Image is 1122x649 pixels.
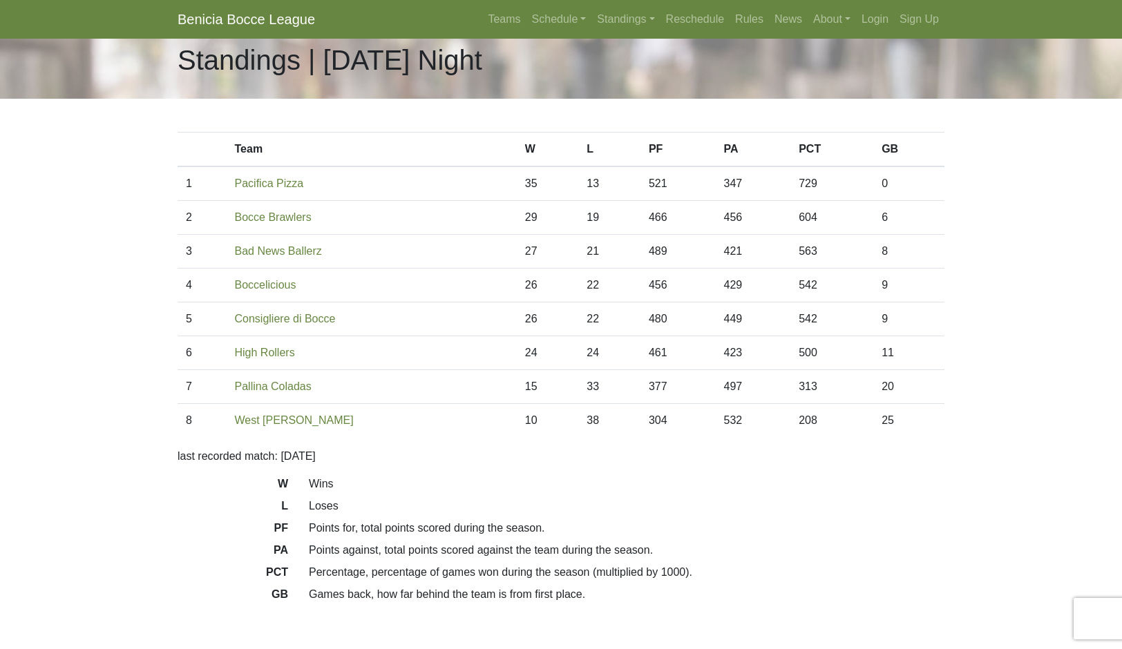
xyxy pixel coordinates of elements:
a: Boccelicious [235,279,296,291]
a: Pacifica Pizza [235,177,304,189]
td: 21 [578,235,640,269]
dt: PCT [167,564,298,586]
td: 35 [517,166,579,201]
td: 5 [178,302,227,336]
td: 24 [578,336,640,370]
a: Rules [730,6,769,33]
a: Sign Up [894,6,944,33]
td: 532 [716,404,791,438]
td: 9 [873,302,944,336]
td: 521 [640,166,716,201]
td: 489 [640,235,716,269]
th: Team [227,133,517,167]
td: 38 [578,404,640,438]
th: PF [640,133,716,167]
a: Teams [482,6,526,33]
td: 27 [517,235,579,269]
a: Benicia Bocce League [178,6,315,33]
th: GB [873,133,944,167]
th: PA [716,133,791,167]
td: 729 [790,166,873,201]
dt: L [167,498,298,520]
td: 377 [640,370,716,404]
td: 10 [517,404,579,438]
dt: PA [167,542,298,564]
a: Bocce Brawlers [235,211,312,223]
dt: W [167,476,298,498]
td: 22 [578,302,640,336]
td: 8 [178,404,227,438]
td: 20 [873,370,944,404]
dd: Points for, total points scored during the season. [298,520,955,536]
a: West [PERSON_NAME] [235,414,354,426]
td: 2 [178,201,227,235]
th: W [517,133,579,167]
td: 208 [790,404,873,438]
td: 15 [517,370,579,404]
td: 423 [716,336,791,370]
p: last recorded match: [DATE] [178,448,944,465]
td: 25 [873,404,944,438]
td: 3 [178,235,227,269]
dd: Points against, total points scored against the team during the season. [298,542,955,559]
a: Consigliere di Bocce [235,313,336,324]
td: 24 [517,336,579,370]
td: 29 [517,201,579,235]
dd: Wins [298,476,955,492]
td: 26 [517,302,579,336]
dt: GB [167,586,298,608]
td: 8 [873,235,944,269]
td: 421 [716,235,791,269]
td: 542 [790,269,873,302]
dd: Games back, how far behind the team is from first place. [298,586,955,603]
td: 313 [790,370,873,404]
td: 19 [578,201,640,235]
dd: Percentage, percentage of games won during the season (multiplied by 1000). [298,564,955,581]
td: 26 [517,269,579,302]
th: PCT [790,133,873,167]
td: 497 [716,370,791,404]
td: 22 [578,269,640,302]
td: 449 [716,302,791,336]
a: Pallina Coladas [235,380,312,392]
td: 542 [790,302,873,336]
td: 563 [790,235,873,269]
dd: Loses [298,498,955,514]
td: 461 [640,336,716,370]
td: 6 [873,201,944,235]
td: 456 [640,269,716,302]
td: 429 [716,269,791,302]
td: 480 [640,302,716,336]
td: 500 [790,336,873,370]
a: Login [856,6,894,33]
td: 1 [178,166,227,201]
th: L [578,133,640,167]
td: 4 [178,269,227,302]
a: About [808,6,856,33]
dt: PF [167,520,298,542]
a: Bad News Ballerz [235,245,322,257]
a: News [769,6,808,33]
td: 304 [640,404,716,438]
td: 7 [178,370,227,404]
td: 11 [873,336,944,370]
a: Schedule [526,6,592,33]
a: Standings [591,6,660,33]
h1: Standings | [DATE] Night [178,43,482,77]
td: 9 [873,269,944,302]
td: 0 [873,166,944,201]
td: 33 [578,370,640,404]
td: 604 [790,201,873,235]
td: 466 [640,201,716,235]
td: 13 [578,166,640,201]
td: 456 [716,201,791,235]
a: Reschedule [660,6,730,33]
td: 347 [716,166,791,201]
td: 6 [178,336,227,370]
a: High Rollers [235,347,295,358]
